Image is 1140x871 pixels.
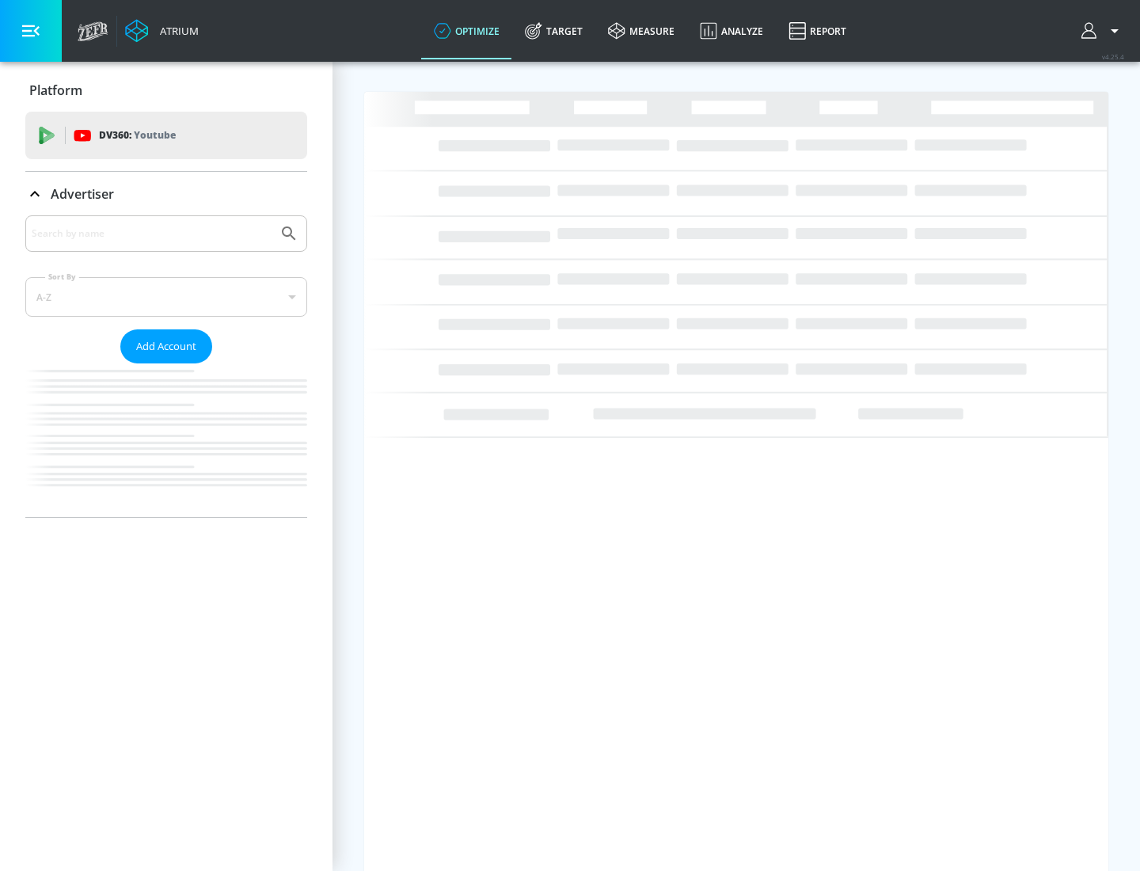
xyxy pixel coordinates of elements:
div: Platform [25,68,307,112]
input: Search by name [32,223,272,244]
a: Target [512,2,595,59]
label: Sort By [45,272,79,282]
p: Advertiser [51,185,114,203]
div: A-Z [25,277,307,317]
a: measure [595,2,687,59]
span: Add Account [136,337,196,356]
div: DV360: Youtube [25,112,307,159]
div: Advertiser [25,215,307,517]
p: Youtube [134,127,176,143]
div: Atrium [154,24,199,38]
button: Add Account [120,329,212,363]
span: v 4.25.4 [1102,52,1124,61]
a: optimize [421,2,512,59]
nav: list of Advertiser [25,363,307,517]
p: Platform [29,82,82,99]
a: Analyze [687,2,776,59]
a: Atrium [125,19,199,43]
p: DV360: [99,127,176,144]
a: Report [776,2,859,59]
div: Advertiser [25,172,307,216]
